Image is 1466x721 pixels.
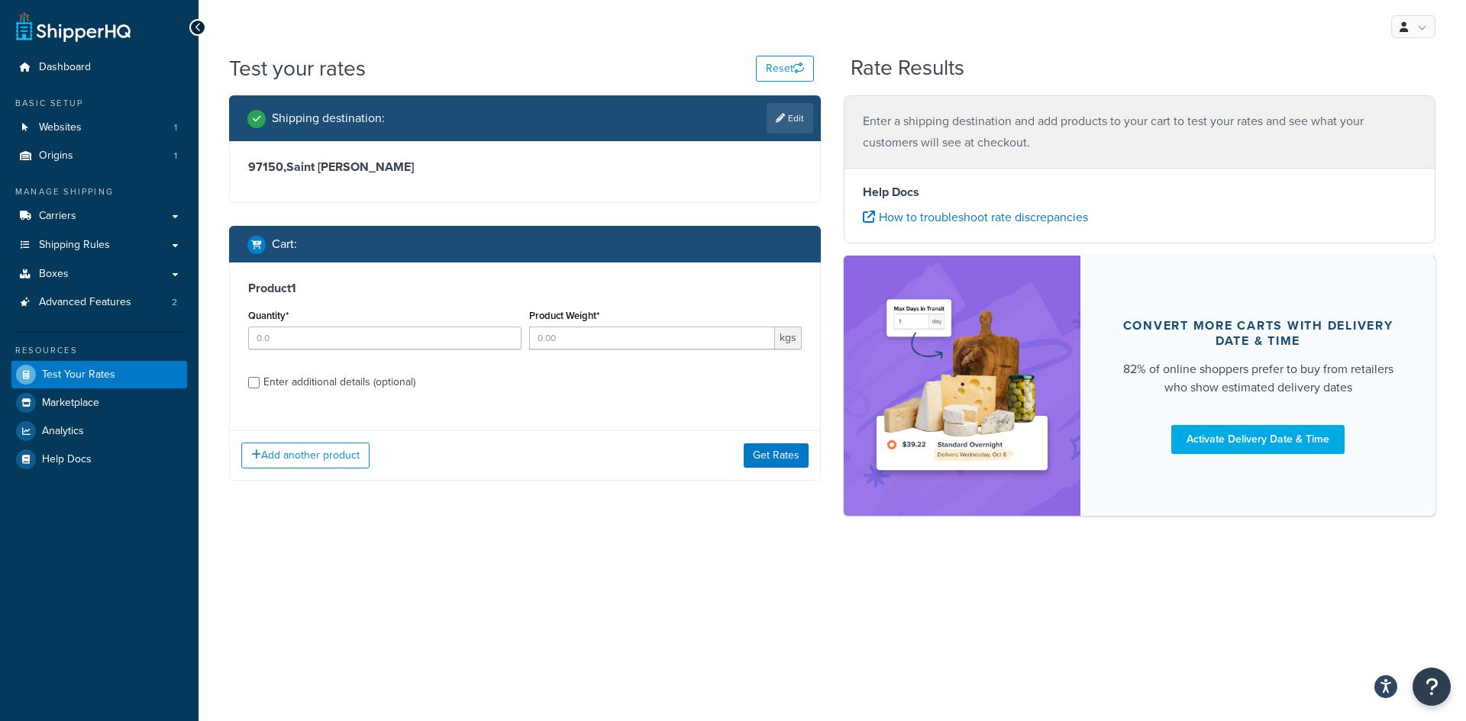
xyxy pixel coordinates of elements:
a: Activate Delivery Date & Time [1171,425,1345,454]
a: Shipping Rules [11,231,187,259]
button: Add another product [241,443,370,468]
a: Websites1 [11,114,187,142]
button: Open Resource Center [1413,668,1451,706]
p: Enter a shipping destination and add products to your cart to test your rates and see what your c... [863,111,1416,153]
li: Websites [11,114,187,142]
label: Quantity* [248,310,289,321]
label: Product Weight* [529,310,599,321]
input: Enter additional details (optional) [248,377,260,388]
a: Test Your Rates [11,361,187,388]
span: Origins [39,150,73,163]
div: Basic Setup [11,97,187,110]
a: Dashboard [11,53,187,82]
div: Resources [11,344,187,357]
span: Shipping Rules [39,239,110,252]
a: Analytics [11,417,187,445]
h2: Cart : [272,237,297,251]
span: 1 [174,150,177,163]
input: 0.00 [529,327,776,349]
span: Test Your Rates [42,369,115,381]
a: Help Docs [11,446,187,473]
h3: 97150 , Saint [PERSON_NAME] [248,159,802,175]
span: kgs [775,327,802,349]
span: Websites [39,121,82,134]
div: 82% of online shoppers prefer to buy from retailers who show estimated delivery dates [1117,360,1399,397]
a: How to troubleshoot rate discrepancies [863,208,1088,226]
span: Dashboard [39,61,91,74]
span: Analytics [42,425,84,438]
span: 1 [174,121,177,134]
h2: Rate Results [851,56,964,80]
span: Marketplace [42,397,99,410]
a: Boxes [11,260,187,288]
span: Boxes [39,268,69,281]
div: Manage Shipping [11,185,187,198]
h4: Help Docs [863,183,1416,201]
h2: Shipping destination : [272,111,385,125]
a: Advanced Features2 [11,288,187,317]
button: Reset [756,56,814,82]
img: feature-image-ddt-36eae7f7280da8017bfb280eaccd9c446f90b1fe08728e4019434db127062ab4.png [867,278,1058,493]
input: 0.0 [248,327,521,349]
div: Enter additional details (optional) [263,372,415,393]
a: Carriers [11,202,187,230]
span: 2 [172,296,177,309]
h3: Product 1 [248,281,802,296]
button: Get Rates [744,443,809,468]
li: Advanced Features [11,288,187,317]
span: Help Docs [42,453,92,466]
span: Carriers [39,210,76,223]
span: Advanced Features [39,296,131,309]
a: Marketplace [11,389,187,417]
div: Convert more carts with delivery date & time [1117,318,1399,349]
li: Origins [11,142,187,170]
a: Edit [767,103,813,134]
a: Origins1 [11,142,187,170]
h1: Test your rates [229,53,366,83]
